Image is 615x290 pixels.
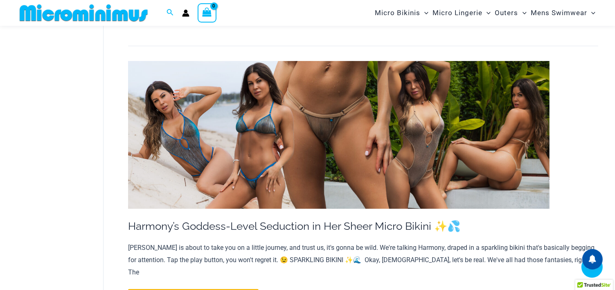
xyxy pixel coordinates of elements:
span: Menu Toggle [482,2,491,23]
span: Micro Lingerie [433,2,482,23]
img: MM SHOP LOGO FLAT [16,4,151,22]
a: Mens SwimwearMenu ToggleMenu Toggle [529,2,597,23]
span: Mens Swimwear [531,2,587,23]
span: Micro Bikinis [375,2,420,23]
a: View Shopping Cart, empty [198,3,216,22]
img: Harmony Pearl in MM Lightning Shimmer [128,61,550,209]
nav: Site Navigation [372,1,599,25]
div: [PERSON_NAME] is about to take you on a little journey, and trust us, it's gonna be wild. We're t... [128,242,598,278]
span: Menu Toggle [587,2,595,23]
span: Outers [495,2,518,23]
a: Micro BikinisMenu ToggleMenu Toggle [373,2,430,23]
span: Menu Toggle [420,2,428,23]
span: Menu Toggle [518,2,527,23]
a: OutersMenu ToggleMenu Toggle [493,2,529,23]
a: Search icon link [167,8,174,18]
a: Micro LingerieMenu ToggleMenu Toggle [430,2,493,23]
a: Harmony’s Goddess-Level Seduction in Her Sheer Micro Bikini ✨💦 [128,220,460,232]
a: Account icon link [182,9,189,17]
